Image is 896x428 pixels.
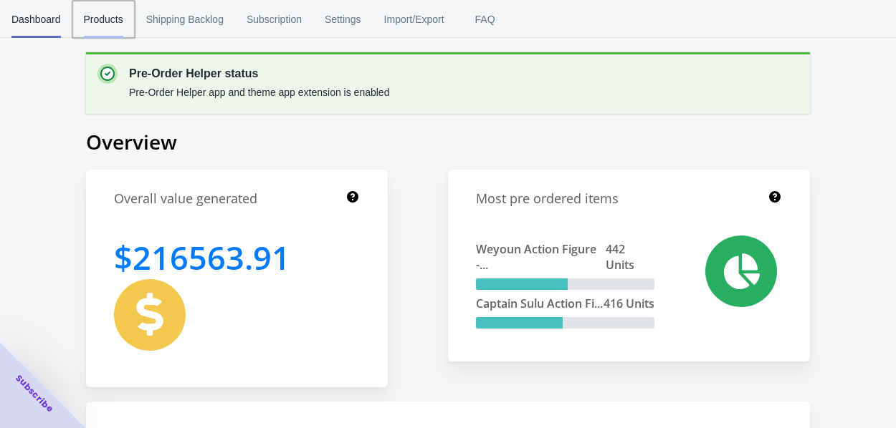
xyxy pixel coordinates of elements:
p: Pre-Order Helper status [129,65,389,82]
span: 416 Units [604,296,654,311]
h1: Overall value generated [114,190,257,208]
span: Settings [325,1,361,38]
span: FAQ [467,1,503,38]
span: Products [84,1,123,38]
span: Dashboard [11,1,61,38]
h1: Overview [86,128,810,155]
h1: Most pre ordered items [476,190,619,208]
span: Shipping Backlog [146,1,224,38]
span: Captain Sulu Action Fi... [476,296,603,311]
span: 442 Units [606,241,654,273]
span: Subscribe [13,372,56,415]
span: Subscription [247,1,302,38]
span: Weyoun Action Figure -... [476,241,606,273]
span: $ [114,235,133,279]
p: Pre-Order Helper app and theme app extension is enabled [129,85,389,99]
span: Import/Export [384,1,444,38]
h1: 216563.91 [114,235,290,279]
